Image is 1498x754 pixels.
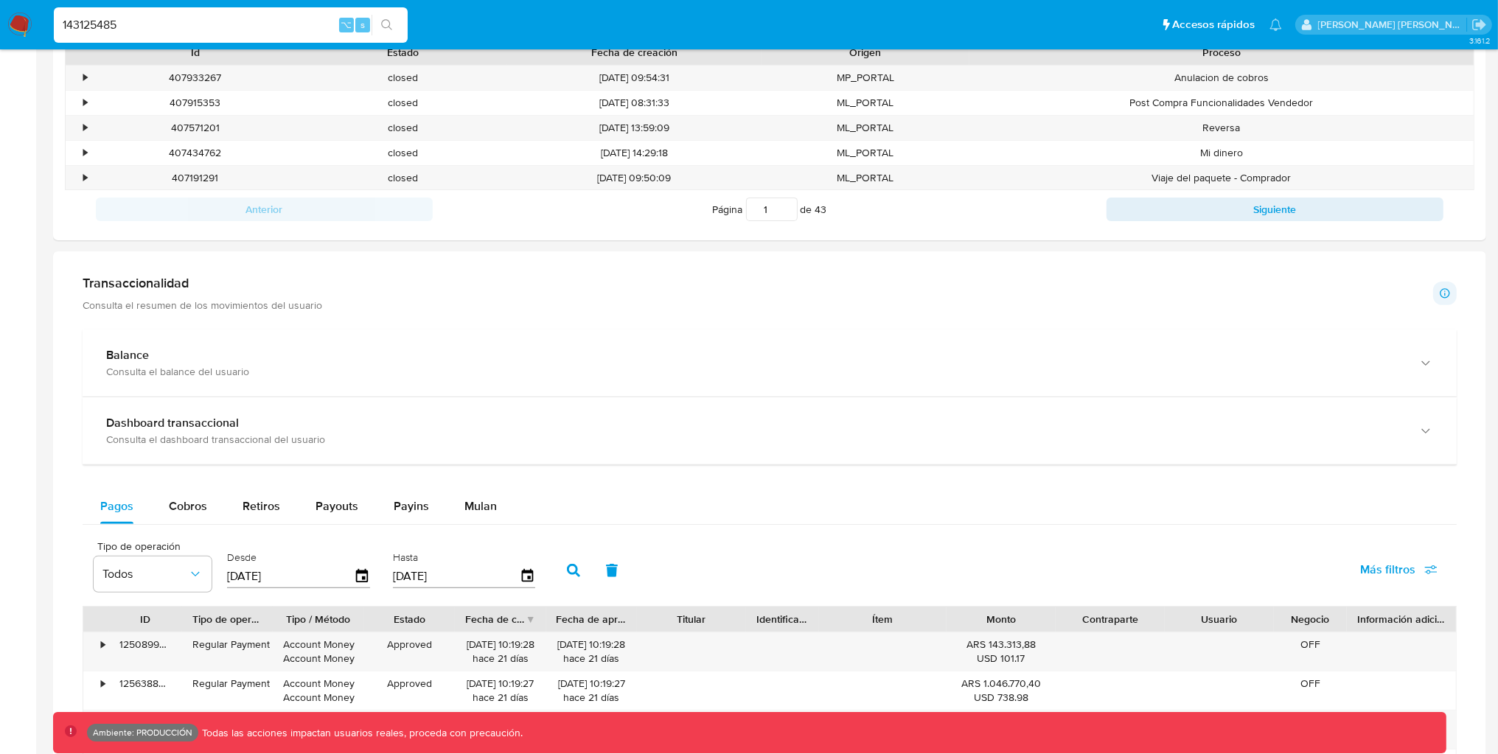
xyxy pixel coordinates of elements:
[713,198,827,221] span: Página de
[507,91,762,115] div: [DATE] 08:31:33
[310,45,497,60] div: Estado
[762,166,969,190] div: ML_PORTAL
[969,116,1474,140] div: Reversa
[198,726,523,740] p: Todas las acciones impactan usuarios reales, proceda con precaución.
[83,171,87,185] div: •
[507,116,762,140] div: [DATE] 13:59:09
[969,141,1474,165] div: Mi dinero
[507,166,762,190] div: [DATE] 09:50:09
[54,15,408,35] input: Buscar usuario o caso...
[96,198,433,221] button: Anterior
[772,45,959,60] div: Origen
[969,166,1474,190] div: Viaje del paquete - Comprador
[969,66,1474,90] div: Anulacion de cobros
[91,66,299,90] div: 407933267
[91,91,299,115] div: 407915353
[102,45,289,60] div: Id
[1471,17,1487,32] a: Salir
[969,91,1474,115] div: Post Compra Funcionalidades Vendedor
[83,121,87,135] div: •
[518,45,751,60] div: Fecha de creación
[83,96,87,110] div: •
[815,202,827,217] span: 43
[299,141,507,165] div: closed
[507,66,762,90] div: [DATE] 09:54:31
[91,141,299,165] div: 407434762
[762,116,969,140] div: ML_PORTAL
[299,91,507,115] div: closed
[360,18,365,32] span: s
[83,71,87,85] div: •
[762,91,969,115] div: ML_PORTAL
[299,66,507,90] div: closed
[299,116,507,140] div: closed
[762,141,969,165] div: ML_PORTAL
[1172,17,1255,32] span: Accesos rápidos
[83,146,87,160] div: •
[1318,18,1467,32] p: mauro.ibarra@mercadolibre.com
[299,166,507,190] div: closed
[91,166,299,190] div: 407191291
[341,18,352,32] span: ⌥
[1107,198,1443,221] button: Siguiente
[762,66,969,90] div: MP_PORTAL
[91,116,299,140] div: 407571201
[93,730,192,736] p: Ambiente: PRODUCCIÓN
[507,141,762,165] div: [DATE] 14:29:18
[980,45,1463,60] div: Proceso
[372,15,402,35] button: search-icon
[1469,35,1491,46] span: 3.161.2
[1269,18,1282,31] a: Notificaciones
